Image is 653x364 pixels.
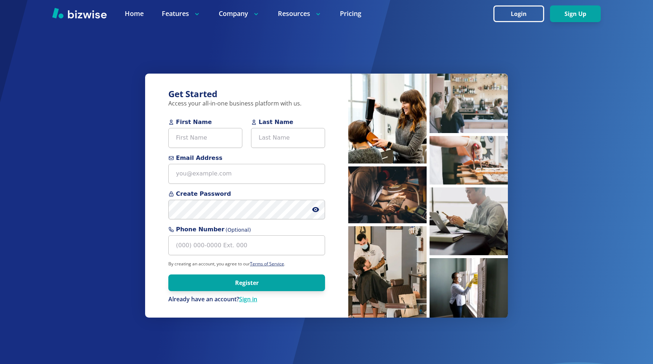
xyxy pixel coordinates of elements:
img: Pastry chef making pastries [430,136,508,185]
a: Pricing [340,9,361,18]
p: Company [219,9,260,18]
button: Sign Up [550,5,601,22]
input: you@example.com [168,164,325,184]
input: Last Name [251,128,325,148]
a: Home [125,9,144,18]
button: Login [493,5,544,22]
span: First Name [168,118,242,127]
p: Resources [278,9,322,18]
img: Bizwise Logo [52,8,107,18]
p: Already have an account? [168,295,325,303]
a: Sign Up [550,11,601,17]
a: Sign in [239,295,257,303]
button: Register [168,274,325,291]
span: Create Password [168,190,325,198]
span: Last Name [251,118,325,127]
img: Cleaner sanitizing windows [430,258,508,318]
input: (000) 000-0000 Ext. 000 [168,235,325,255]
img: Man inspecting coffee beans [348,166,427,223]
img: Man working on laptop [430,187,508,255]
span: Phone Number [168,225,325,234]
img: Hairstylist blow drying hair [348,74,427,164]
img: People waiting at coffee bar [430,74,508,133]
p: Features [162,9,201,18]
a: Terms of Service [250,261,284,267]
h3: Get Started [168,88,325,100]
span: (Optional) [226,226,251,234]
span: Email Address [168,154,325,162]
input: First Name [168,128,242,148]
div: Already have an account?Sign in [168,295,325,303]
a: Login [493,11,550,17]
p: Access your all-in-one business platform with us. [168,100,325,108]
p: By creating an account, you agree to our . [168,261,325,267]
img: Barber cutting hair [348,226,427,318]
